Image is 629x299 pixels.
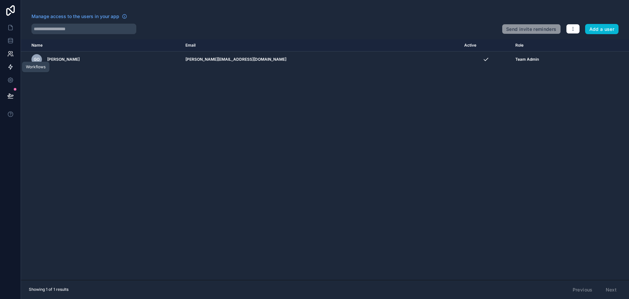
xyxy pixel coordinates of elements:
[31,13,119,20] span: Manage access to the users in your app
[31,13,127,20] a: Manage access to the users in your app
[21,39,629,280] div: scrollable content
[34,57,40,62] span: GO
[515,57,539,62] span: Team Admin
[460,39,511,52] th: Active
[47,57,80,62] span: [PERSON_NAME]
[21,39,181,52] th: Name
[511,39,592,52] th: Role
[29,287,68,292] span: Showing 1 of 1 results
[26,64,46,70] div: Workflows
[181,39,460,52] th: Email
[585,24,619,34] button: Add a user
[181,52,460,68] td: [PERSON_NAME][EMAIL_ADDRESS][DOMAIN_NAME]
